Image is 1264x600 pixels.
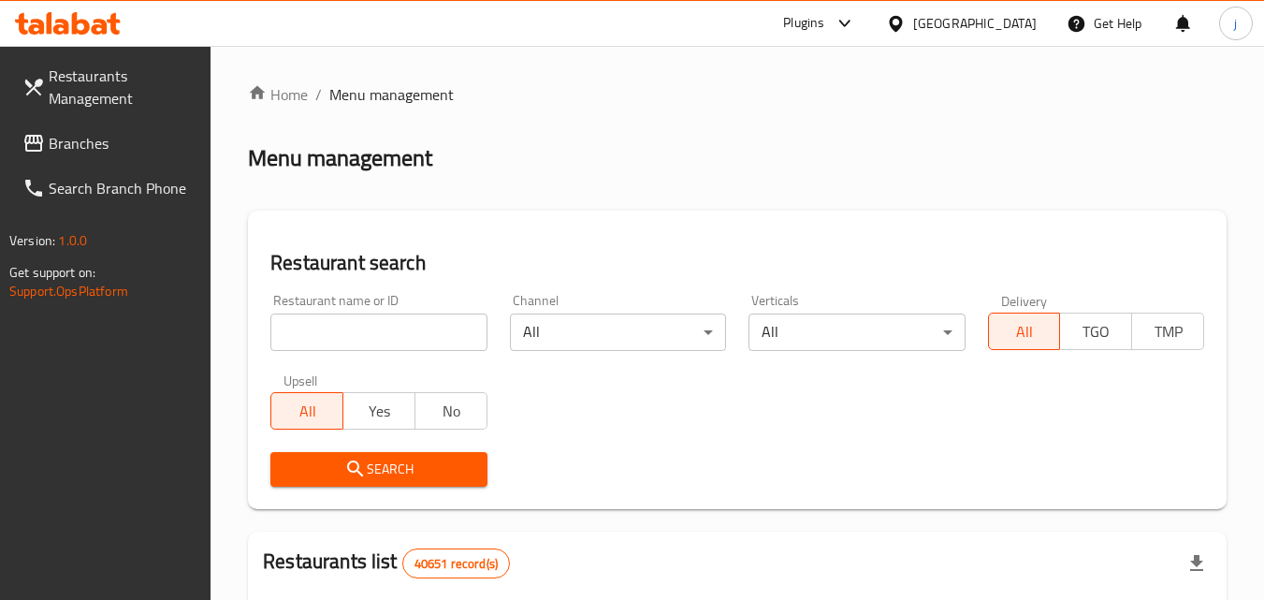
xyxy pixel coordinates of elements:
div: Plugins [783,12,824,35]
button: TGO [1059,313,1132,350]
a: Home [248,83,308,106]
span: Yes [351,398,408,425]
li: / [315,83,322,106]
div: Export file [1174,541,1219,586]
input: Search for restaurant name or ID.. [270,314,487,351]
div: [GEOGRAPHIC_DATA] [913,13,1037,34]
span: Search [285,458,472,481]
span: Branches [49,132,196,154]
button: No [414,392,487,430]
span: Version: [9,228,55,253]
span: Get support on: [9,260,95,285]
a: Search Branch Phone [7,166,211,211]
nav: breadcrumb [248,83,1227,106]
button: TMP [1131,313,1204,350]
span: All [279,398,336,425]
button: Yes [342,392,415,430]
a: Support.OpsPlatform [9,279,128,303]
span: TGO [1068,318,1125,345]
span: No [423,398,480,425]
span: All [996,318,1053,345]
span: 1.0.0 [58,228,87,253]
h2: Menu management [248,143,432,173]
button: All [988,313,1061,350]
span: TMP [1140,318,1197,345]
span: Search Branch Phone [49,177,196,199]
label: Delivery [1001,294,1048,307]
a: Branches [7,121,211,166]
span: Menu management [329,83,454,106]
a: Restaurants Management [7,53,211,121]
label: Upsell [283,373,318,387]
button: Search [270,452,487,487]
span: 40651 record(s) [403,555,509,573]
button: All [270,392,343,430]
h2: Restaurant search [270,249,1204,277]
span: j [1234,13,1237,34]
h2: Restaurants list [263,548,510,578]
div: All [748,314,965,351]
span: Restaurants Management [49,65,196,110]
div: All [510,314,726,351]
div: Total records count [402,549,510,578]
